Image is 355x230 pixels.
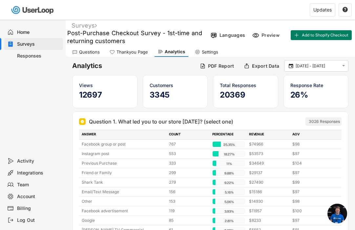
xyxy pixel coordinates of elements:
input: Select Date Range [296,63,339,69]
div: 5.16% [214,189,244,195]
div: 299 [169,170,208,176]
div: Languages [219,32,245,38]
div: ANSWER [82,132,165,138]
div: Billing [17,205,60,212]
div: 333 [169,160,208,166]
div: 2.81% [214,218,244,224]
div: Response Rate [290,82,342,89]
div: Total Responses [220,82,271,89]
div: 9.22% [214,180,244,186]
div: $97 [292,218,332,223]
div: Friend or Family [82,170,165,176]
div: $53573 [249,151,288,157]
div: Email/Text Message [82,189,165,195]
div: Settings [202,49,218,55]
div: Activity [17,158,60,164]
div: Team [17,182,60,188]
div: 156 [169,189,208,195]
div: Questions [79,49,100,55]
div: 3.93% [214,208,244,214]
div: 25.35% [214,142,244,148]
img: userloop-logo-01.svg [10,3,56,17]
div: $100 [292,208,332,214]
div: Customers [150,82,201,89]
div: PERCENTAGE [212,132,245,138]
div: 11% [214,161,244,167]
div: Analytics [165,49,185,55]
div: $74966 [249,141,288,147]
div: 153 [169,198,208,204]
div: $98 [292,141,332,147]
div: REVENUE [249,132,288,138]
div: 18.27% [214,151,244,157]
div: Views [79,82,131,89]
div: Facebook group or post [82,141,165,147]
div: 9.88% [214,170,244,176]
div: COUNT [169,132,208,138]
text:  [343,7,348,12]
div: $104 [292,160,332,166]
div: Responses [17,53,60,59]
div: Google [82,218,165,223]
div: Preview [261,32,281,38]
div: 3026 Responses [309,119,340,124]
div: $15186 [249,189,288,195]
div: Log Out [17,217,60,223]
div: $27490 [249,179,288,185]
h5: 3345 [150,90,201,100]
h5: 12697 [79,90,131,100]
div: 279 [169,179,208,185]
button:  [342,7,348,13]
div: $99 [292,179,332,185]
div: $34649 [249,160,288,166]
div: Updates [313,8,332,12]
div: Shark Tank [82,179,165,185]
div: Other [82,198,165,204]
div: PDF Report [208,63,234,69]
div: Thankyou Page [116,49,148,55]
div: 767 [169,141,208,147]
font: Post-Purchase Checkout Survey - 1st-time and returning customers [67,30,204,44]
div: 85 [169,218,208,223]
div: Facebook advertisement [82,208,165,214]
div: Integrations [17,170,60,176]
span: Add to Shopify Checkout [302,33,348,37]
div: $14930 [249,198,288,204]
div: 5.06% [214,199,244,205]
img: Single Select [80,120,84,124]
div: $97 [292,170,332,176]
img: Language%20Icon.svg [210,32,217,39]
div: Account [17,194,60,200]
div: AOV [292,132,332,138]
text:  [289,63,293,69]
button:  [288,63,294,69]
div: Instagram post [82,151,165,157]
div: 119 [169,208,208,214]
div: $97 [292,151,332,157]
div: Open chat [327,204,347,223]
div: Home [17,29,60,35]
h5: 26% [290,90,342,100]
button: Add to Shopify Checkout [291,30,352,40]
div: $97 [292,189,332,195]
div: $98 [292,198,332,204]
h5: 20369 [220,90,271,100]
div: Surveys [17,41,60,47]
h6: Analytics [72,61,195,70]
div: Question 1. What led you to our store [DATE]? (select one) [89,118,233,126]
div: Export Data [252,63,279,69]
div: $11957 [249,208,288,214]
div: $29137 [249,170,288,176]
div: Previous Purchase [82,160,165,166]
text:  [342,63,345,69]
div: 553 [169,151,208,157]
button:  [341,63,346,69]
div: $8233 [249,218,288,223]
